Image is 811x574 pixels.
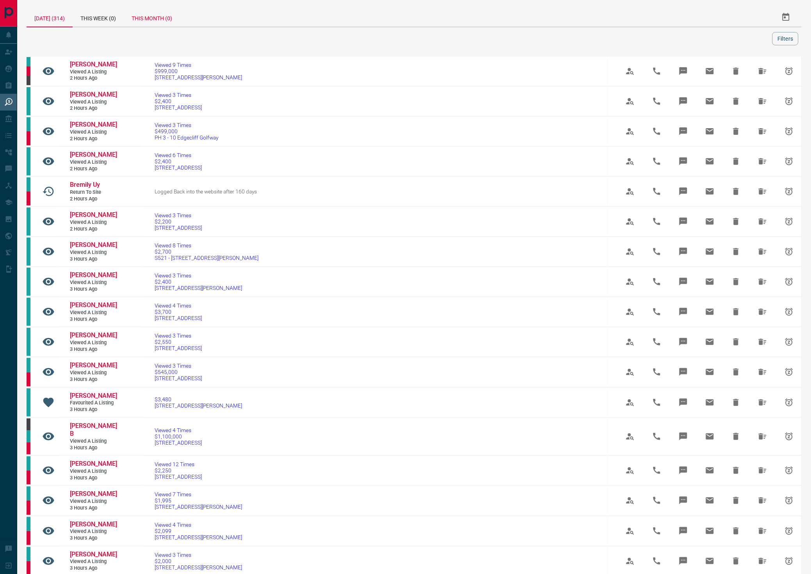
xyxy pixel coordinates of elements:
[647,393,666,412] span: Call
[621,242,640,261] span: View Profile
[155,212,202,218] span: Viewed 3 Times
[780,552,799,570] span: Snooze
[155,255,258,261] span: S521 - [STREET_ADDRESS][PERSON_NAME]
[70,61,117,69] a: [PERSON_NAME]
[70,558,117,565] span: Viewed a Listing
[27,298,30,326] div: condos.ca
[155,104,202,111] span: [STREET_ADDRESS]
[155,427,202,433] span: Viewed 4 Times
[753,302,772,321] span: Hide All from Vivek Shetty
[70,249,117,256] span: Viewed a Listing
[753,92,772,111] span: Hide All from Jodi Avertick
[647,212,666,231] span: Call
[70,271,117,279] a: [PERSON_NAME]
[155,552,242,558] span: Viewed 3 Times
[727,272,745,291] span: Hide
[70,370,117,376] span: Viewed a Listing
[70,528,117,535] span: Viewed a Listing
[70,91,118,98] span: [PERSON_NAME]
[155,461,202,467] span: Viewed 12 Times
[700,152,719,171] span: Email
[674,272,693,291] span: Message
[700,522,719,540] span: Email
[70,400,117,406] span: Favourited a Listing
[674,393,693,412] span: Message
[70,286,117,293] span: 3 hours ago
[27,238,30,266] div: condos.ca
[727,333,745,351] span: Hide
[621,552,640,570] span: View Profile
[70,392,117,400] a: [PERSON_NAME]
[647,242,666,261] span: Call
[674,212,693,231] span: Message
[621,333,640,351] span: View Profile
[621,182,640,201] span: View Profile
[780,461,799,480] span: Snooze
[155,497,242,504] span: $1,995
[27,328,30,356] div: condos.ca
[27,372,30,386] div: property.ca
[70,565,117,572] span: 3 hours ago
[700,242,719,261] span: Email
[155,474,202,480] span: [STREET_ADDRESS]
[155,122,218,128] span: Viewed 3 Times
[155,491,242,510] a: Viewed 7 Times$1,995[STREET_ADDRESS][PERSON_NAME]
[70,105,117,112] span: 2 hours ago
[27,388,30,417] div: condos.ca
[70,422,117,438] a: [PERSON_NAME] B
[70,520,117,529] a: [PERSON_NAME]
[727,182,745,201] span: Hide
[647,552,666,570] span: Call
[674,242,693,261] span: Message
[155,285,242,291] span: [STREET_ADDRESS][PERSON_NAME]
[27,131,30,145] div: property.ca
[70,468,117,475] span: Viewed a Listing
[70,129,117,136] span: Viewed a Listing
[674,182,693,201] span: Message
[700,333,719,351] span: Email
[70,211,117,219] a: [PERSON_NAME]
[727,393,745,412] span: Hide
[27,76,30,85] div: mrloft.ca
[70,75,117,82] span: 2 hours ago
[155,504,242,510] span: [STREET_ADDRESS][PERSON_NAME]
[753,182,772,201] span: Hide All from Bremily Uy
[753,363,772,381] span: Hide All from Alex Mercer
[70,309,117,316] span: Viewed a Listing
[727,212,745,231] span: Hide
[70,301,118,309] span: [PERSON_NAME]
[70,475,117,481] span: 3 hours ago
[155,552,242,570] a: Viewed 3 Times$2,000[STREET_ADDRESS][PERSON_NAME]
[27,8,73,27] div: [DATE] (314)
[647,92,666,111] span: Call
[155,302,202,321] a: Viewed 4 Times$3,700[STREET_ADDRESS]
[155,491,242,497] span: Viewed 7 Times
[70,69,117,75] span: Viewed a Listing
[647,302,666,321] span: Call
[70,151,117,159] a: [PERSON_NAME]
[155,272,242,291] a: Viewed 3 Times$2,400[STREET_ADDRESS][PERSON_NAME]
[27,486,30,501] div: condos.ca
[155,152,202,158] span: Viewed 6 Times
[780,212,799,231] span: Snooze
[647,522,666,540] span: Call
[27,191,30,206] div: property.ca
[727,122,745,141] span: Hide
[155,242,258,261] a: Viewed 8 Times$2,700S521 - [STREET_ADDRESS][PERSON_NAME]
[27,470,30,485] div: property.ca
[155,225,202,231] span: [STREET_ADDRESS]
[647,62,666,80] span: Call
[70,361,118,369] span: [PERSON_NAME]
[647,363,666,381] span: Call
[674,302,693,321] span: Message
[70,219,117,226] span: Viewed a Listing
[27,431,30,443] div: condos.ca
[27,531,30,545] div: property.ca
[70,505,117,511] span: 3 hours ago
[70,159,117,166] span: Viewed a Listing
[27,358,30,372] div: condos.ca
[27,117,30,131] div: condos.ca
[70,136,117,142] span: 2 hours ago
[780,363,799,381] span: Snooze
[70,551,117,559] a: [PERSON_NAME]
